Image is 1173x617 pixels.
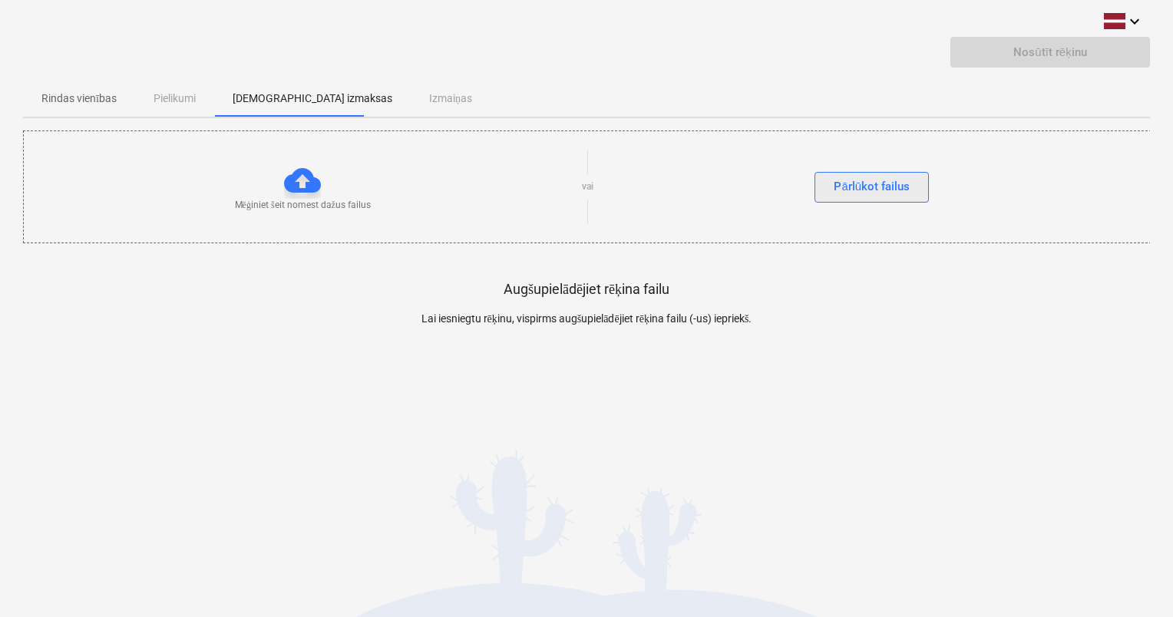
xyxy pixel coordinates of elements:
[582,180,593,193] p: vai
[233,91,392,107] p: [DEMOGRAPHIC_DATA] izmaksas
[41,91,117,107] p: Rindas vienības
[1125,12,1144,31] i: keyboard_arrow_down
[23,130,1152,243] div: Mēģiniet šeit nomest dažus failusvaiPārlūkot failus
[235,199,371,212] p: Mēģiniet šeit nomest dažus failus
[814,172,929,203] button: Pārlūkot failus
[305,311,868,327] p: Lai iesniegtu rēķinu, vispirms augšupielādējiet rēķina failu (-us) iepriekš.
[834,177,910,196] div: Pārlūkot failus
[504,280,669,299] p: Augšupielādējiet rēķina failu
